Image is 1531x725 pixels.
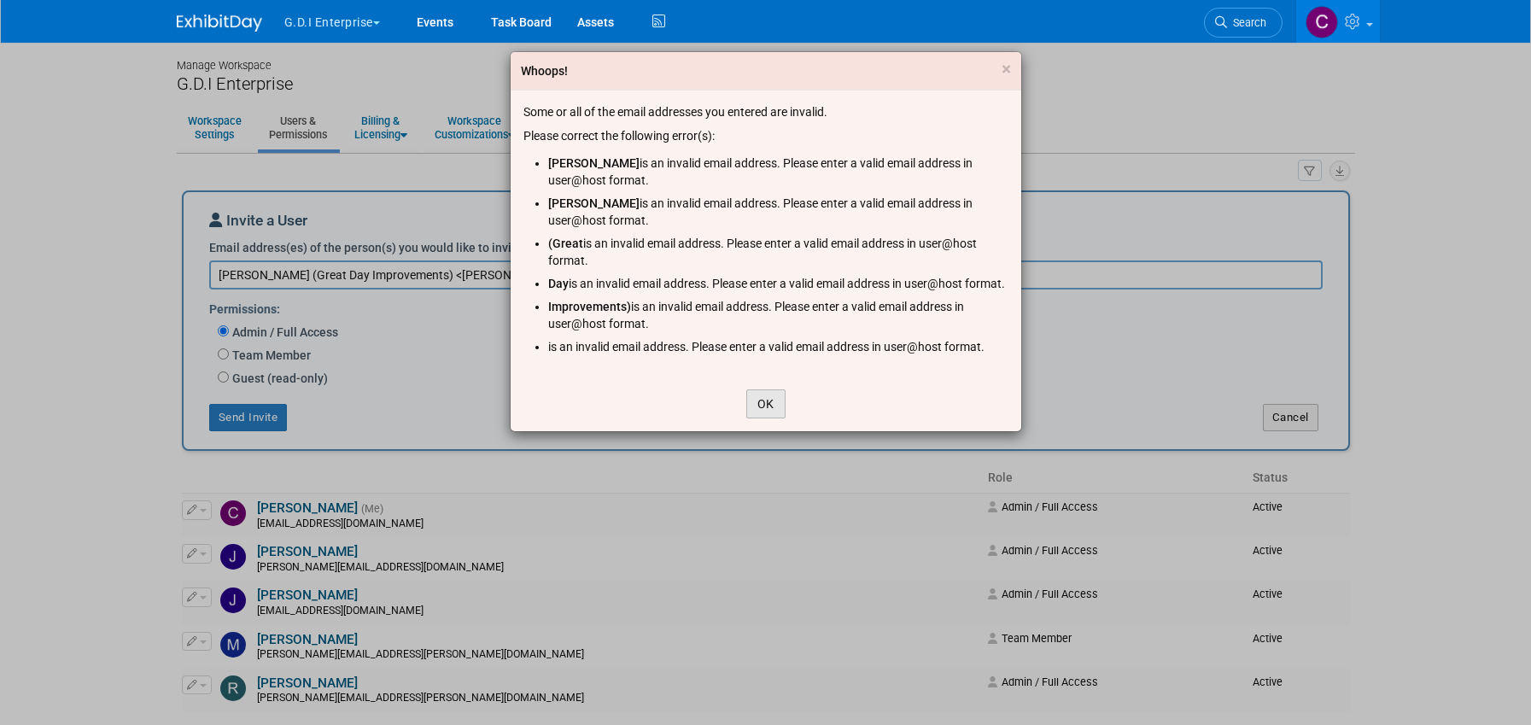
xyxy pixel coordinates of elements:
[548,269,1008,292] li: is an invalid email address. Please enter a valid email address in user@host format.
[548,300,631,313] span: Improvements)
[548,189,1008,229] li: is an invalid email address. Please enter a valid email address in user@host format.
[1002,59,1011,79] span: ×
[523,103,1008,355] div: Some or all of the email addresses you entered are invalid.
[523,127,1008,144] div: Please correct the following error(s):
[548,332,1008,355] li: is an invalid email address. Please enter a valid email address in user@host format.
[1002,61,1011,79] button: Close
[548,156,640,170] span: [PERSON_NAME]
[746,389,786,418] button: OK
[548,229,1008,269] li: is an invalid email address. Please enter a valid email address in user@host format.
[548,292,1008,332] li: is an invalid email address. Please enter a valid email address in user@host format.
[548,149,1008,189] li: is an invalid email address. Please enter a valid email address in user@host format.
[548,277,569,290] span: Day
[521,62,568,79] div: Whoops!
[548,237,583,250] span: (Great
[548,196,640,210] span: [PERSON_NAME]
